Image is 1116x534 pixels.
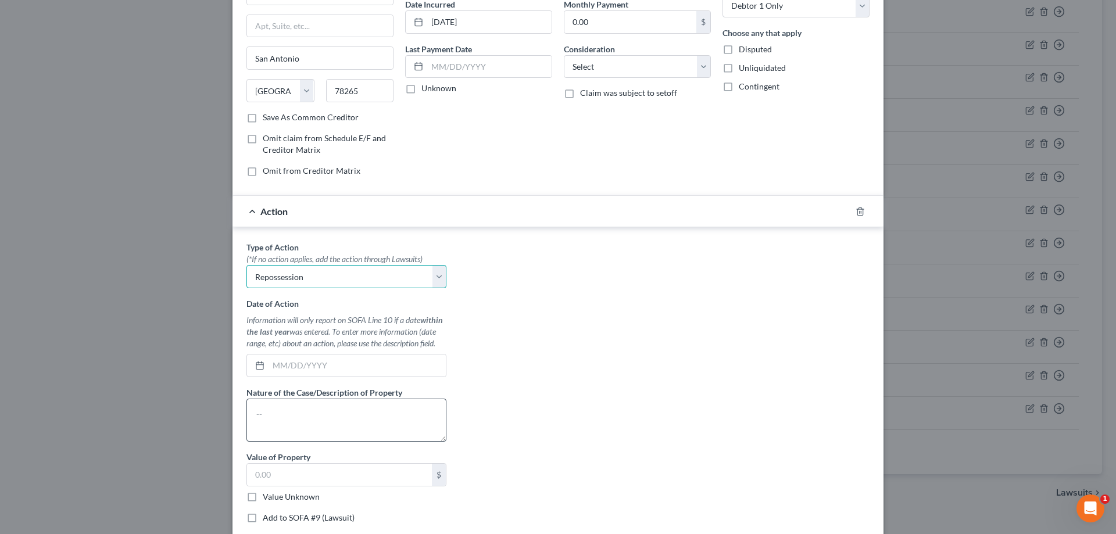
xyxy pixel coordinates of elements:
[246,314,446,349] div: Information will only report on SOFA Line 10 if a date was entered. To enter more information (da...
[1100,494,1110,504] span: 1
[263,512,355,524] label: Add to SOFA #9 (Lawsuit)
[739,44,772,54] span: Disputed
[246,253,446,265] div: (*If no action applies, add the action through Lawsuits)
[247,15,393,37] input: Apt, Suite, etc...
[421,83,456,94] label: Unknown
[263,166,360,175] span: Omit from Creditor Matrix
[427,56,552,78] input: MM/DD/YYYY
[580,88,677,98] span: Claim was subject to setoff
[246,298,299,310] label: Date of Action
[260,206,288,217] span: Action
[739,81,779,91] span: Contingent
[405,43,472,55] label: Last Payment Date
[246,451,310,463] label: Value of Property
[696,11,710,33] div: $
[564,43,615,55] label: Consideration
[246,242,299,252] span: Type of Action
[263,112,359,123] label: Save As Common Creditor
[326,79,394,102] input: Enter zip...
[722,27,802,39] label: Choose any that apply
[247,464,432,486] input: 0.00
[739,63,786,73] span: Unliquidated
[263,491,320,503] label: Value Unknown
[269,354,446,377] input: MM/DD/YYYY
[564,11,696,33] input: 0.00
[427,11,552,33] input: MM/DD/YYYY
[263,133,386,155] span: Omit claim from Schedule E/F and Creditor Matrix
[246,386,402,399] label: Nature of the Case/Description of Property
[432,464,446,486] div: $
[1076,494,1104,522] iframe: Intercom live chat
[247,47,393,69] input: Enter city...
